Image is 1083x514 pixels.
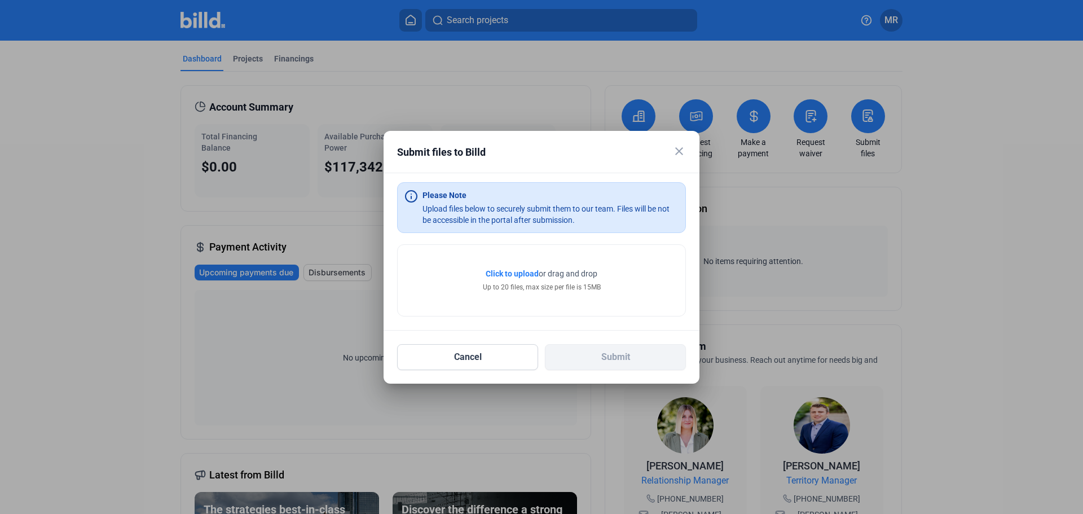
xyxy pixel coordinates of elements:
span: Click to upload [486,269,539,278]
span: or drag and drop [539,268,597,279]
mat-icon: close [672,144,686,158]
div: Up to 20 files, max size per file is 15MB [483,282,601,292]
button: Cancel [397,344,538,370]
button: Submit [545,344,686,370]
div: Submit files to Billd [397,144,658,160]
div: Upload files below to securely submit them to our team. Files will be not be accessible in the po... [422,203,679,226]
div: Please Note [422,190,466,201]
